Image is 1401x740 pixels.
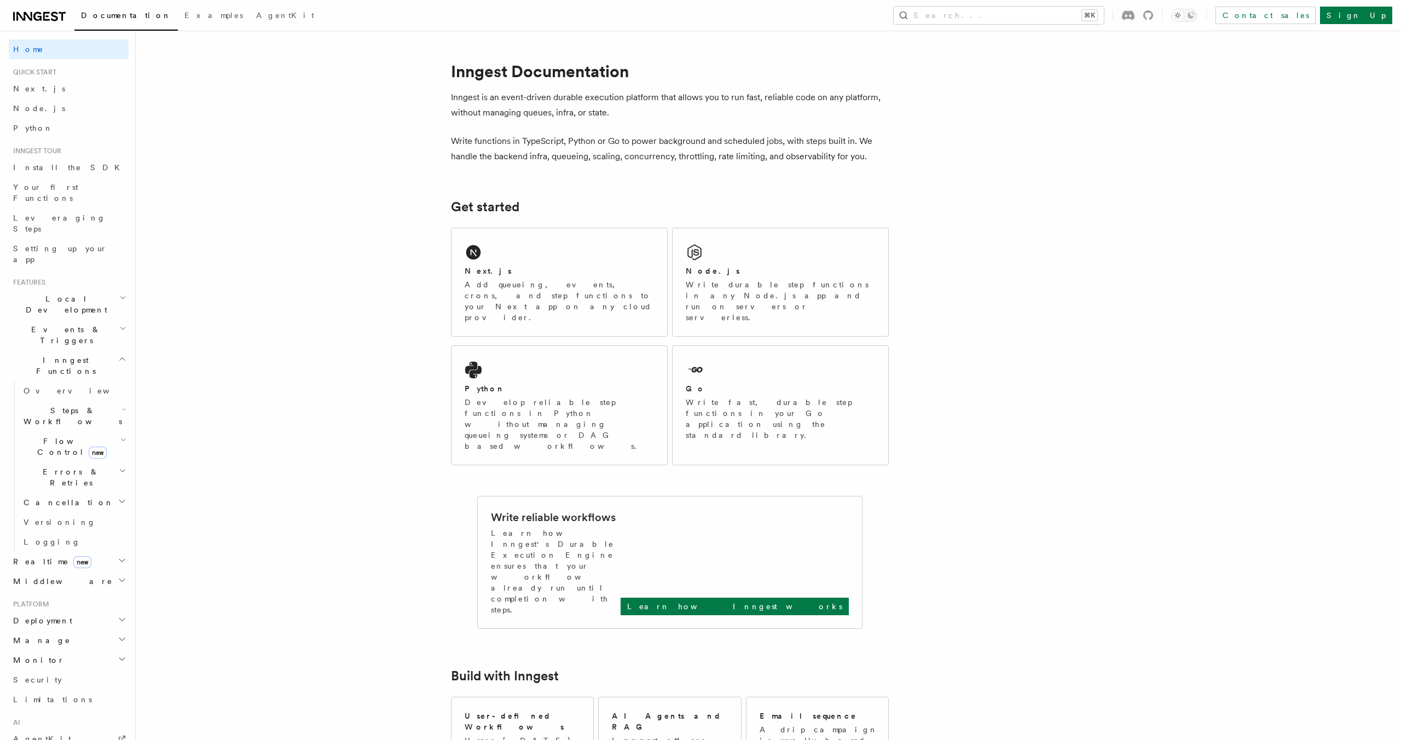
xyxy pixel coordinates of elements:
[672,228,889,337] a: Node.jsWrite durable step functions in any Node.js app and run on servers or serverless.
[13,44,44,55] span: Home
[9,350,129,381] button: Inngest Functions
[24,518,96,527] span: Versioning
[13,84,65,93] span: Next.js
[9,320,129,350] button: Events & Triggers
[9,208,129,239] a: Leveraging Steps
[9,278,45,287] span: Features
[9,650,129,670] button: Monitor
[686,265,740,276] h2: Node.js
[9,635,71,646] span: Manage
[9,99,129,118] a: Node.js
[451,61,889,81] h1: Inngest Documentation
[9,39,129,59] a: Home
[451,228,668,337] a: Next.jsAdd queueing, events, crons, and step functions to your Next app on any cloud provider.
[9,552,129,571] button: Realtimenew
[451,134,889,164] p: Write functions in TypeScript, Python or Go to power background and scheduled jobs, with steps bu...
[73,556,91,568] span: new
[24,537,80,546] span: Logging
[451,199,519,215] a: Get started
[9,239,129,269] a: Setting up your app
[672,345,889,465] a: GoWrite fast, durable step functions in your Go application using the standard library.
[13,163,126,172] span: Install the SDK
[465,710,580,732] h2: User-defined Workflows
[19,493,129,512] button: Cancellation
[9,177,129,208] a: Your first Functions
[465,397,654,452] p: Develop reliable step functions in Python without managing queueing systems or DAG based workflows.
[9,293,119,315] span: Local Development
[9,289,129,320] button: Local Development
[9,690,129,709] a: Limitations
[9,324,119,346] span: Events & Triggers
[9,576,113,587] span: Middleware
[621,598,849,615] a: Learn how Inngest works
[184,11,243,20] span: Examples
[465,279,654,323] p: Add queueing, events, crons, and step functions to your Next app on any cloud provider.
[19,512,129,532] a: Versioning
[13,183,78,203] span: Your first Functions
[19,381,129,401] a: Overview
[686,279,875,323] p: Write durable step functions in any Node.js app and run on servers or serverless.
[9,655,65,666] span: Monitor
[491,528,621,615] p: Learn how Inngest's Durable Execution Engine ensures that your workflow already run until complet...
[1320,7,1392,24] a: Sign Up
[24,386,136,395] span: Overview
[81,11,171,20] span: Documentation
[760,710,857,721] h2: Email sequence
[19,466,119,488] span: Errors & Retries
[9,670,129,690] a: Security
[19,431,129,462] button: Flow Controlnew
[19,405,122,427] span: Steps & Workflows
[465,265,512,276] h2: Next.js
[491,510,616,525] h2: Write reliable workflows
[686,397,875,441] p: Write fast, durable step functions in your Go application using the standard library.
[686,383,705,394] h2: Go
[74,3,178,31] a: Documentation
[9,611,129,631] button: Deployment
[1171,9,1197,22] button: Toggle dark mode
[612,710,729,732] h2: AI Agents and RAG
[9,600,49,609] span: Platform
[250,3,321,30] a: AgentKit
[178,3,250,30] a: Examples
[13,124,53,132] span: Python
[19,436,120,458] span: Flow Control
[465,383,505,394] h2: Python
[13,104,65,113] span: Node.js
[9,631,129,650] button: Manage
[9,68,56,77] span: Quick start
[19,532,129,552] a: Logging
[89,447,107,459] span: new
[9,571,129,591] button: Middleware
[9,147,61,155] span: Inngest tour
[451,345,668,465] a: PythonDevelop reliable step functions in Python without managing queueing systems or DAG based wo...
[13,244,107,264] span: Setting up your app
[9,381,129,552] div: Inngest Functions
[9,718,20,727] span: AI
[19,462,129,493] button: Errors & Retries
[1215,7,1316,24] a: Contact sales
[13,675,62,684] span: Security
[13,695,92,704] span: Limitations
[9,615,72,626] span: Deployment
[1082,10,1097,21] kbd: ⌘K
[9,355,118,377] span: Inngest Functions
[451,90,889,120] p: Inngest is an event-driven durable execution platform that allows you to run fast, reliable code ...
[19,401,129,431] button: Steps & Workflows
[13,213,106,233] span: Leveraging Steps
[9,118,129,138] a: Python
[627,601,842,612] p: Learn how Inngest works
[256,11,314,20] span: AgentKit
[9,79,129,99] a: Next.js
[451,668,559,684] a: Build with Inngest
[19,497,114,508] span: Cancellation
[9,158,129,177] a: Install the SDK
[894,7,1104,24] button: Search...⌘K
[9,556,91,567] span: Realtime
